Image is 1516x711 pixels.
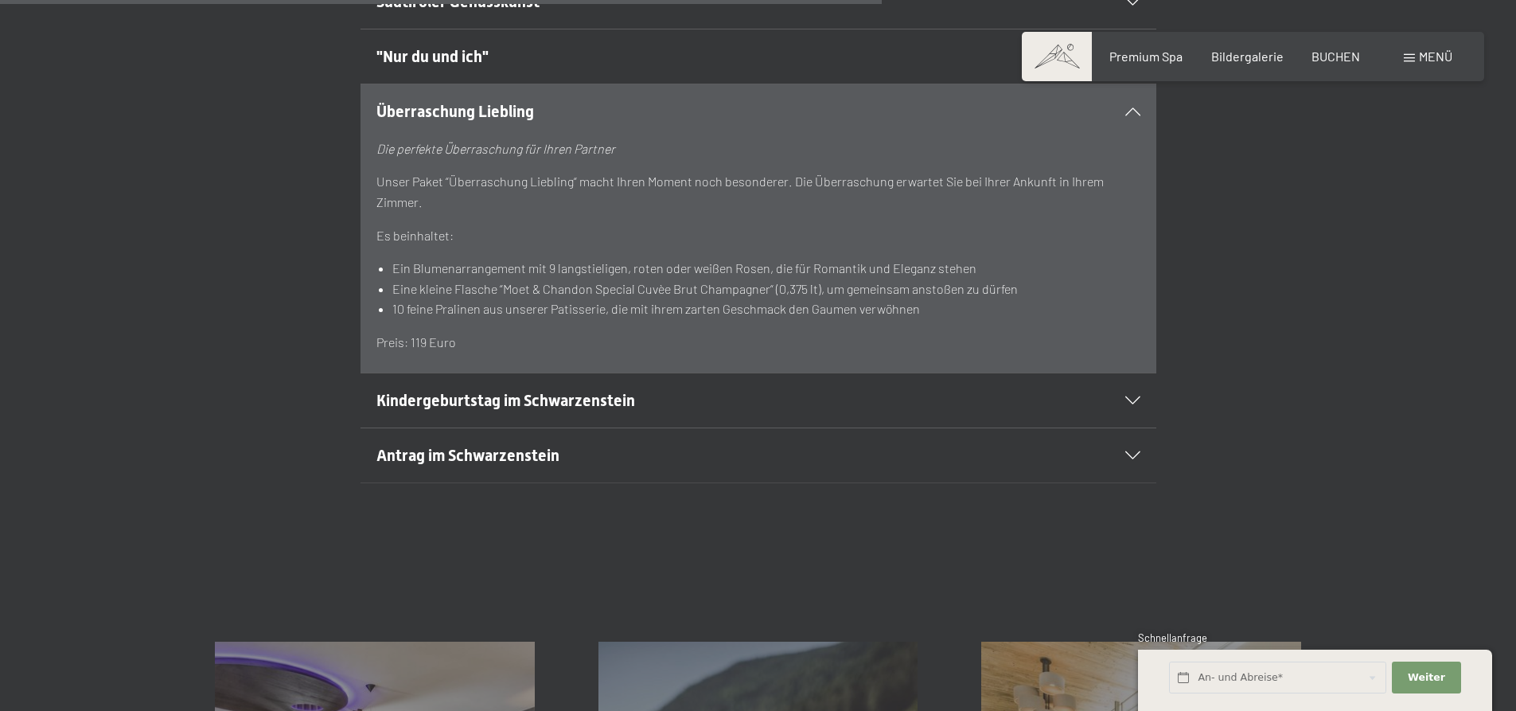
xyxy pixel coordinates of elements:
[376,225,1140,246] p: Es beinhaltet:
[1408,670,1445,685] span: Weiter
[1109,49,1183,64] a: Premium Spa
[1211,49,1284,64] a: Bildergalerie
[376,446,559,465] span: Antrag im Schwarzenstein
[1311,49,1360,64] a: BUCHEN
[376,391,635,410] span: Kindergeburtstag im Schwarzenstein
[392,279,1140,299] li: Eine kleine Flasche “Moet & Chandon Special Cuvèe Brut Champagner“ (0,375 lt), um gemeinsam ansto...
[1392,662,1460,694] button: Weiter
[376,141,615,156] em: Die perfekte Überraschung für Ihren Partner
[392,258,1140,279] li: Ein Blumenarrangement mit 9 langstieligen, roten oder weißen Rosen, die für Romantik und Eleganz ...
[1138,631,1207,644] span: Schnellanfrage
[376,102,534,121] span: Überraschung Liebling
[376,171,1140,212] p: Unser Paket “Überraschung Liebling“ macht Ihren Moment noch besonderer. Die Überraschung erwartet...
[376,47,489,66] span: "Nur du und ich"
[1419,49,1452,64] span: Menü
[376,332,1140,353] p: Preis: 119 Euro
[392,299,1140,319] li: 10 feine Pralinen aus unserer Patisserie, die mit ihrem zarten Geschmack den Gaumen verwöhnen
